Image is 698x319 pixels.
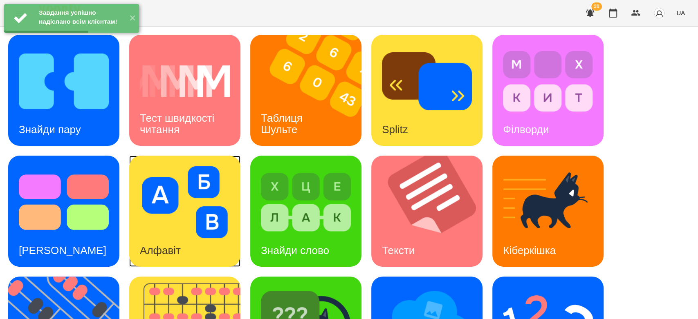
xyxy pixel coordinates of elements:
h3: Тест швидкості читання [140,112,217,135]
img: Тест швидкості читання [140,45,230,117]
img: Філворди [503,45,593,117]
a: КіберкішкаКіберкішка [492,156,604,267]
span: UA [676,9,685,17]
a: АлфавітАлфавіт [129,156,240,267]
div: Завдання успішно надіслано всім клієнтам! [39,8,123,26]
img: Алфавіт [140,166,230,238]
a: Знайди словоЗнайди слово [250,156,361,267]
a: ФілвордиФілворди [492,35,604,146]
a: Таблиця ШультеТаблиця Шульте [250,35,361,146]
a: Тест Струпа[PERSON_NAME] [8,156,119,267]
img: Тест Струпа [19,166,109,238]
img: Splitz [382,45,472,117]
img: avatar_s.png [653,7,665,19]
h3: Splitz [382,123,408,136]
h3: Тексти [382,244,415,257]
h3: Знайди слово [261,244,329,257]
a: Тест швидкості читанняТест швидкості читання [129,35,240,146]
span: 28 [591,2,602,11]
h3: Кіберкішка [503,244,556,257]
a: Знайди паруЗнайди пару [8,35,119,146]
a: SplitzSplitz [371,35,483,146]
a: ТекстиТексти [371,156,483,267]
button: UA [673,5,688,20]
h3: Знайди пару [19,123,81,136]
h3: Алфавіт [140,244,181,257]
h3: [PERSON_NAME] [19,244,106,257]
img: Знайди слово [261,166,351,238]
img: Таблиця Шульте [250,35,372,146]
h3: Таблиця Шульте [261,112,305,135]
h3: Філворди [503,123,549,136]
img: Тексти [371,156,493,267]
img: Знайди пару [19,45,109,117]
img: Кіберкішка [503,166,593,238]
